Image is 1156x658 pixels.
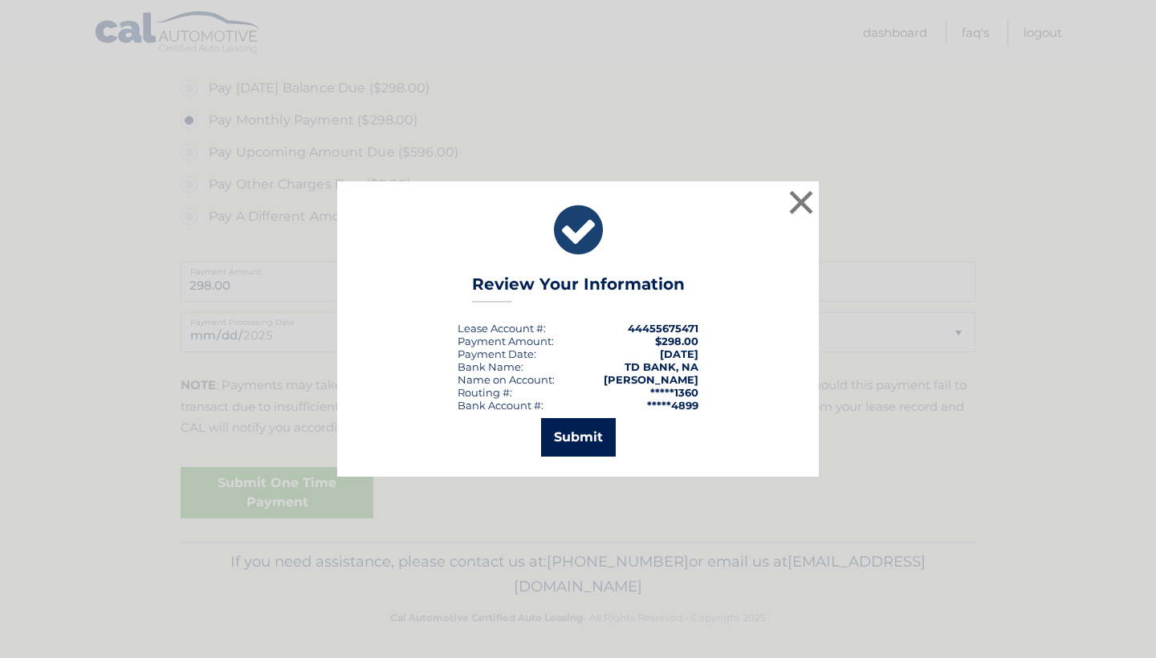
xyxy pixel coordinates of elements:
span: [DATE] [660,347,698,360]
div: Payment Amount: [458,335,554,347]
div: Bank Account #: [458,399,543,412]
div: : [458,347,536,360]
div: Name on Account: [458,373,555,386]
div: Bank Name: [458,360,523,373]
span: Payment Date [458,347,534,360]
strong: 44455675471 [628,322,698,335]
h3: Review Your Information [472,274,685,303]
div: Lease Account #: [458,322,546,335]
button: × [785,186,817,218]
button: Submit [541,418,616,457]
strong: TD BANK, NA [625,360,698,373]
strong: [PERSON_NAME] [604,373,698,386]
span: $298.00 [655,335,698,347]
div: Routing #: [458,386,512,399]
